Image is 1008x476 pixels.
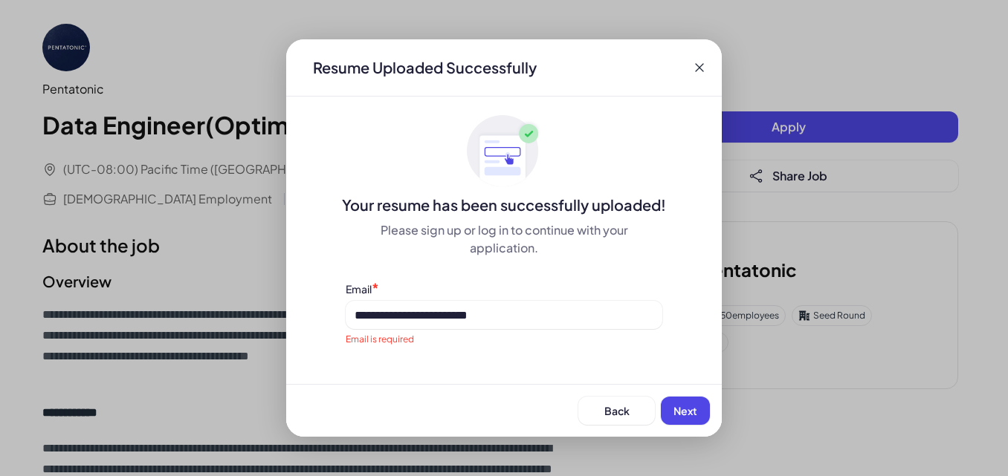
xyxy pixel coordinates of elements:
div: Your resume has been successfully uploaded! [286,195,722,215]
span: Email is required [346,333,414,345]
span: Back [604,404,630,417]
img: ApplyedMaskGroup3.svg [467,114,541,189]
label: Email [346,282,372,296]
div: Resume Uploaded Successfully [301,57,549,78]
div: Please sign up or log in to continue with your application. [346,221,662,257]
button: Next [661,397,710,425]
button: Back [578,397,655,425]
span: Next [673,404,697,417]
